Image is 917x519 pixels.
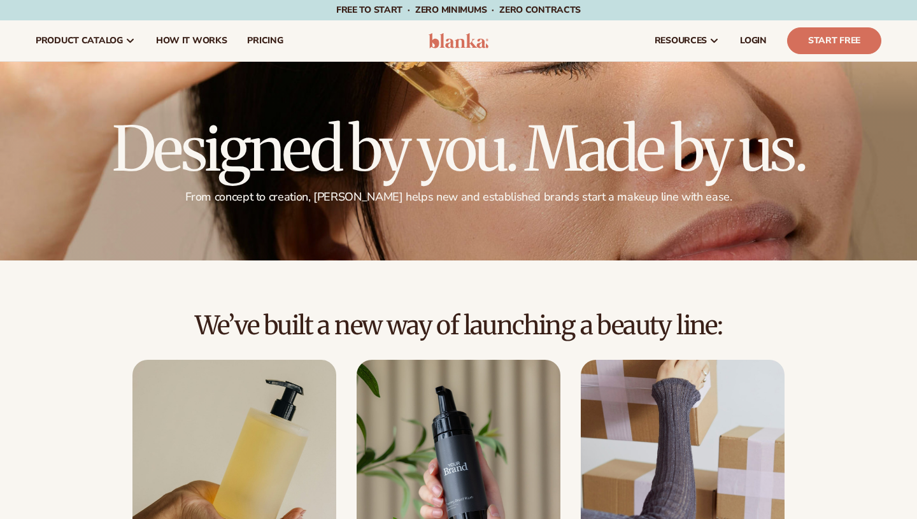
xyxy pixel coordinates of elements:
img: logo [429,33,489,48]
span: product catalog [36,36,123,46]
h1: Designed by you. Made by us. [36,118,881,180]
a: pricing [237,20,293,61]
span: LOGIN [740,36,767,46]
a: product catalog [25,20,146,61]
a: Start Free [787,27,881,54]
h2: We’ve built a new way of launching a beauty line: [36,311,881,339]
span: pricing [247,36,283,46]
a: resources [644,20,730,61]
span: Free to start · ZERO minimums · ZERO contracts [336,4,581,16]
a: How It Works [146,20,238,61]
span: resources [655,36,707,46]
p: From concept to creation, [PERSON_NAME] helps new and established brands start a makeup line with... [36,190,881,204]
a: LOGIN [730,20,777,61]
span: How It Works [156,36,227,46]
